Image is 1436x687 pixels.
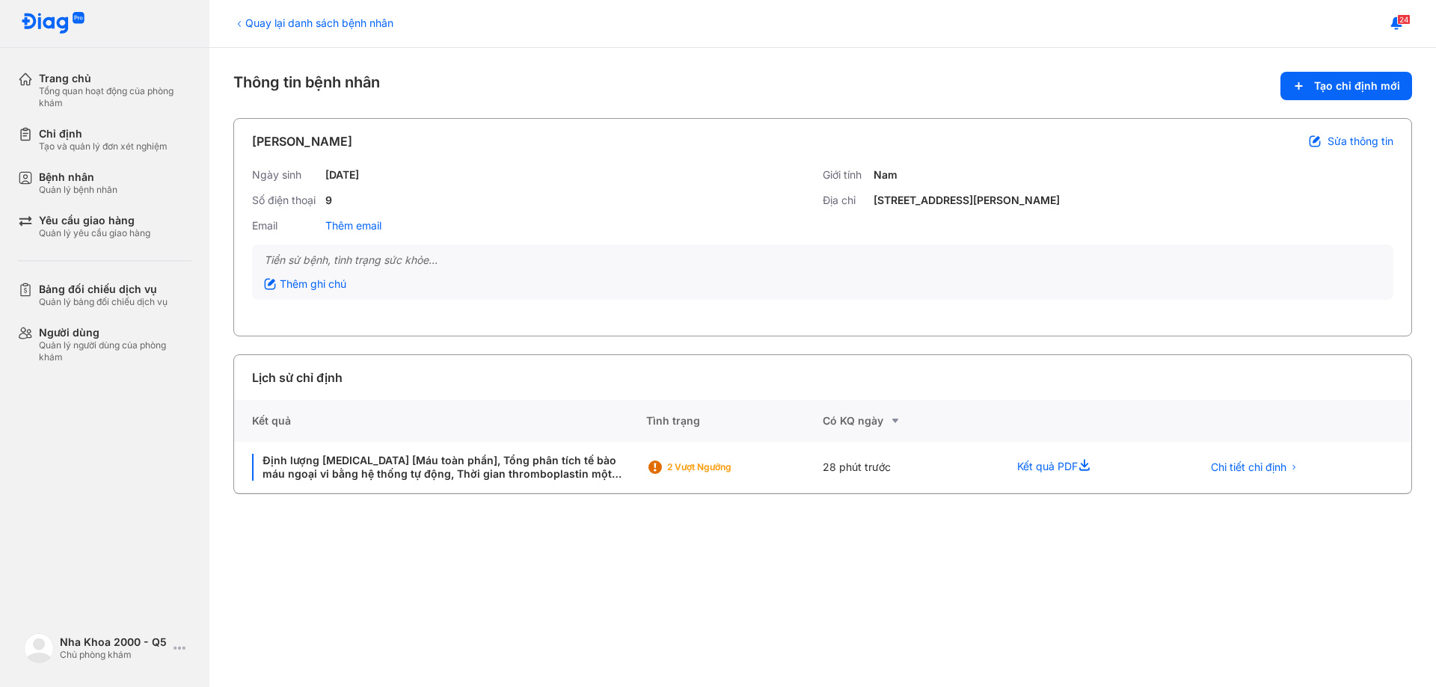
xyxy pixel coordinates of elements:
[39,170,117,184] div: Bệnh nhân
[823,168,868,182] div: Giới tính
[874,194,1060,207] div: [STREET_ADDRESS][PERSON_NAME]
[252,369,343,386] div: Lịch sử chỉ định
[39,326,191,339] div: Người dùng
[823,442,999,493] div: 28 phút trước
[39,184,117,196] div: Quản lý bệnh nhân
[252,168,319,182] div: Ngày sinh
[252,454,628,481] div: Định lượng [MEDICAL_DATA] [Máu toàn phần], Tổng phân tích tế bào máu ngoại vi bằng hệ thống tự độ...
[1328,135,1393,148] span: Sửa thông tin
[60,649,168,661] div: Chủ phòng khám
[1314,79,1400,93] span: Tạo chỉ định mới
[1397,14,1411,25] span: 24
[264,277,346,291] div: Thêm ghi chú
[39,296,168,308] div: Quản lý bảng đối chiếu dịch vụ
[1280,72,1412,100] button: Tạo chỉ định mới
[233,72,1412,100] div: Thông tin bệnh nhân
[823,412,999,430] div: Có KQ ngày
[234,400,646,442] div: Kết quả
[823,194,868,207] div: Địa chỉ
[21,12,85,35] img: logo
[39,227,150,239] div: Quản lý yêu cầu giao hàng
[39,85,191,109] div: Tổng quan hoạt động của phòng khám
[39,127,168,141] div: Chỉ định
[39,283,168,296] div: Bảng đối chiếu dịch vụ
[39,214,150,227] div: Yêu cầu giao hàng
[252,219,319,232] div: Email
[667,461,787,473] div: 2 Vượt ngưỡng
[60,635,168,649] div: Nha Khoa 2000 - Q5
[999,442,1183,493] div: Kết quả PDF
[1211,460,1286,474] span: Chi tiết chỉ định
[39,72,191,85] div: Trang chủ
[24,633,54,663] img: logo
[325,219,381,232] div: Thêm email
[252,194,319,207] div: Số điện thoại
[874,168,897,182] div: Nam
[646,400,823,442] div: Tình trạng
[39,141,168,153] div: Tạo và quản lý đơn xét nghiệm
[325,194,332,207] div: 9
[233,15,393,31] div: Quay lại danh sách bệnh nhân
[252,132,352,150] div: [PERSON_NAME]
[1202,456,1307,478] button: Chi tiết chỉ định
[325,168,359,182] div: [DATE]
[264,253,1381,267] div: Tiền sử bệnh, tình trạng sức khỏe...
[39,339,191,363] div: Quản lý người dùng của phòng khám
